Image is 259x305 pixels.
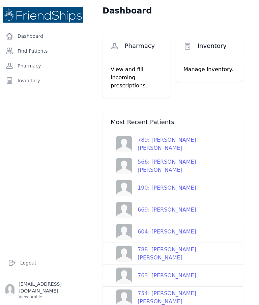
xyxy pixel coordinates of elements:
[116,202,132,218] img: person-242608b1a05df3501eefc295dc1bc67a.jpg
[116,246,132,262] img: person-242608b1a05df3501eefc295dc1bc67a.jpg
[132,272,196,280] div: 763: [PERSON_NAME]
[116,158,132,174] img: person-242608b1a05df3501eefc295dc1bc67a.jpg
[132,228,196,236] div: 604: [PERSON_NAME]
[132,158,240,174] div: 566: [PERSON_NAME] [PERSON_NAME]
[111,118,174,126] span: Most Recent Patients
[103,35,170,98] a: Pharmacy View and fill incoming prescriptions.
[111,246,240,262] a: 788: [PERSON_NAME] [PERSON_NAME]
[198,42,227,50] span: Inventory
[125,42,155,50] span: Pharmacy
[5,256,81,270] a: Logout
[19,294,81,300] p: View profile
[111,224,196,240] a: 604: [PERSON_NAME]
[3,59,83,73] a: Pharmacy
[132,184,196,192] div: 190: [PERSON_NAME]
[111,65,162,90] p: View and fill incoming prescriptions.
[111,158,240,174] a: 566: [PERSON_NAME] [PERSON_NAME]
[111,136,240,152] a: 789: [PERSON_NAME] [PERSON_NAME]
[3,44,83,58] a: Find Patients
[116,268,132,284] img: person-242608b1a05df3501eefc295dc1bc67a.jpg
[111,180,196,196] a: 190: [PERSON_NAME]
[116,180,132,196] img: person-242608b1a05df3501eefc295dc1bc67a.jpg
[3,7,83,23] img: Medical Missions EMR
[132,246,240,262] div: 788: [PERSON_NAME] [PERSON_NAME]
[183,65,235,74] p: Manage Inventory.
[111,268,196,284] a: 763: [PERSON_NAME]
[3,74,83,87] a: Inventory
[175,35,243,98] a: Inventory Manage Inventory.
[132,206,196,214] div: 669: [PERSON_NAME]
[3,29,83,43] a: Dashboard
[5,281,81,300] a: [EMAIL_ADDRESS][DOMAIN_NAME] View profile
[103,5,152,16] h1: Dashboard
[116,136,132,152] img: person-242608b1a05df3501eefc295dc1bc67a.jpg
[132,136,240,152] div: 789: [PERSON_NAME] [PERSON_NAME]
[116,224,132,240] img: person-242608b1a05df3501eefc295dc1bc67a.jpg
[111,202,196,218] a: 669: [PERSON_NAME]
[19,281,81,294] p: [EMAIL_ADDRESS][DOMAIN_NAME]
